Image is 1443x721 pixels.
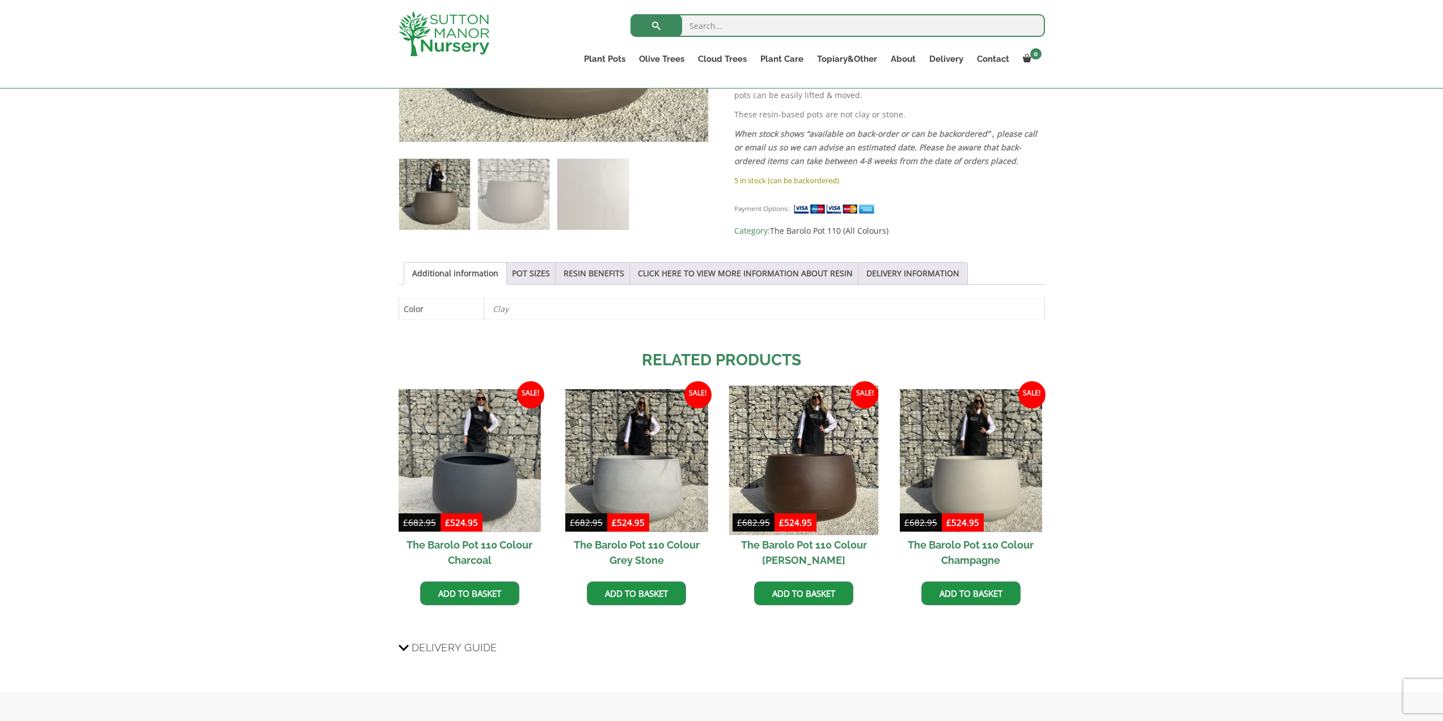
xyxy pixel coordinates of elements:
[684,381,712,408] span: Sale!
[779,517,812,528] bdi: 524.95
[900,389,1042,532] img: The Barolo Pot 110 Colour Champagne
[445,517,450,528] span: £
[493,298,1036,319] p: Clay
[754,581,853,605] a: Add to basket: “The Barolo Pot 110 Colour Mocha Brown”
[779,517,784,528] span: £
[946,517,951,528] span: £
[570,517,603,528] bdi: 682.95
[420,581,519,605] a: Add to basket: “The Barolo Pot 110 Colour Charcoal”
[770,225,888,236] a: The Barolo Pot 110 (All Colours)
[734,174,1044,187] p: 5 in stock (can be backordered)
[399,298,484,319] th: Color
[399,298,1045,320] table: Product Details
[734,204,789,213] small: Payment Options:
[412,263,498,284] a: Additional information
[565,389,708,572] a: Sale! The Barolo Pot 110 Colour Grey Stone
[412,637,497,658] span: Delivery Guide
[512,263,550,284] a: POT SIZES
[1018,381,1046,408] span: Sale!
[754,51,810,67] a: Plant Care
[399,389,541,572] a: Sale! The Barolo Pot 110 Colour Charcoal
[793,203,878,215] img: payment supported
[900,532,1042,573] h2: The Barolo Pot 110 Colour Champagne
[921,581,1021,605] a: Add to basket: “The Barolo Pot 110 Colour Champagne”
[734,128,1037,166] em: When stock shows “available on back-order or can be backordered” , please call or email us so we ...
[577,51,632,67] a: Plant Pots
[970,51,1016,67] a: Contact
[612,517,617,528] span: £
[587,581,686,605] a: Add to basket: “The Barolo Pot 110 Colour Grey Stone”
[399,159,470,230] img: The Barolo Pot 110 Colour Clay
[517,381,544,408] span: Sale!
[638,263,853,284] a: CLICK HERE TO VIEW MORE INFORMATION ABOUT RESIN
[1016,51,1045,67] a: 0
[565,389,708,532] img: The Barolo Pot 110 Colour Grey Stone
[691,51,754,67] a: Cloud Trees
[564,263,624,284] a: RESIN BENEFITS
[737,517,742,528] span: £
[734,224,1044,238] span: Category:
[399,11,489,56] img: logo
[734,108,1044,121] p: These resin-based pots are not clay or stone.
[810,51,884,67] a: Topiary&Other
[557,159,628,230] img: The Barolo Pot 110 Colour Clay - Image 3
[403,517,408,528] span: £
[904,517,909,528] span: £
[632,51,691,67] a: Olive Trees
[729,386,879,536] img: The Barolo Pot 110 Colour Mocha Brown
[565,532,708,573] h2: The Barolo Pot 110 Colour Grey Stone
[570,517,575,528] span: £
[403,517,436,528] bdi: 682.95
[946,517,979,528] bdi: 524.95
[737,517,770,528] bdi: 682.95
[399,389,541,532] img: The Barolo Pot 110 Colour Charcoal
[900,389,1042,572] a: Sale! The Barolo Pot 110 Colour Champagne
[733,389,875,572] a: Sale! The Barolo Pot 110 Colour [PERSON_NAME]
[478,159,549,230] img: The Barolo Pot 110 Colour Clay - Image 2
[851,381,878,408] span: Sale!
[399,348,1045,372] h2: Related products
[733,532,875,573] h2: The Barolo Pot 110 Colour [PERSON_NAME]
[884,51,922,67] a: About
[630,14,1045,37] input: Search...
[922,51,970,67] a: Delivery
[1030,48,1042,60] span: 0
[866,263,959,284] a: DELIVERY INFORMATION
[399,532,541,573] h2: The Barolo Pot 110 Colour Charcoal
[445,517,478,528] bdi: 524.95
[904,517,937,528] bdi: 682.95
[612,517,645,528] bdi: 524.95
